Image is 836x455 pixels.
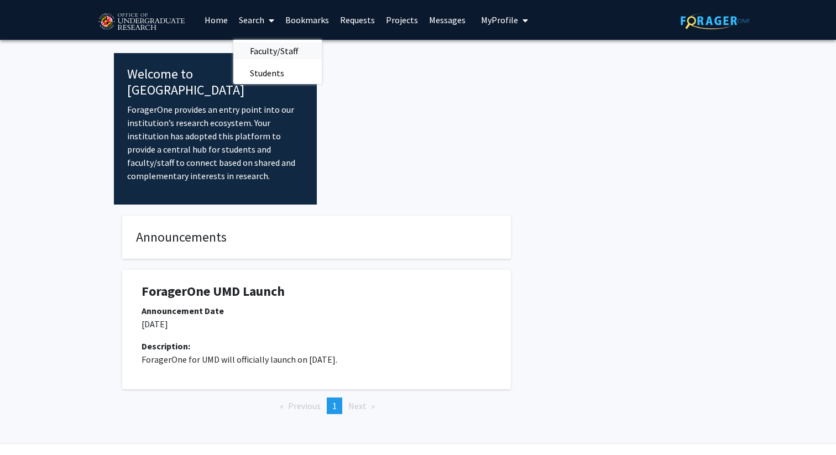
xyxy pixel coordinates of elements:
h1: ForagerOne UMD Launch [142,284,492,300]
span: Faculty/Staff [233,40,315,62]
img: University of Maryland Logo [95,8,188,36]
span: 1 [332,400,337,411]
a: Students [233,65,322,81]
img: ForagerOne Logo [681,12,750,29]
span: My Profile [481,14,518,25]
a: Requests [335,1,380,39]
h4: Welcome to [GEOGRAPHIC_DATA] [127,66,304,98]
div: Description: [142,339,492,353]
a: Projects [380,1,424,39]
a: Search [233,1,280,39]
p: ForagerOne for UMD will officially launch on [DATE]. [142,353,492,366]
span: Previous [288,400,321,411]
p: ForagerOne provides an entry point into our institution’s research ecosystem. Your institution ha... [127,103,304,182]
span: Students [233,62,301,84]
a: Faculty/Staff [233,43,322,59]
p: [DATE] [142,317,492,331]
div: Announcement Date [142,304,492,317]
a: Bookmarks [280,1,335,39]
ul: Pagination [122,398,511,414]
iframe: Chat [8,405,47,447]
span: Next [348,400,367,411]
a: Messages [424,1,471,39]
h4: Announcements [136,229,497,245]
a: Home [199,1,233,39]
